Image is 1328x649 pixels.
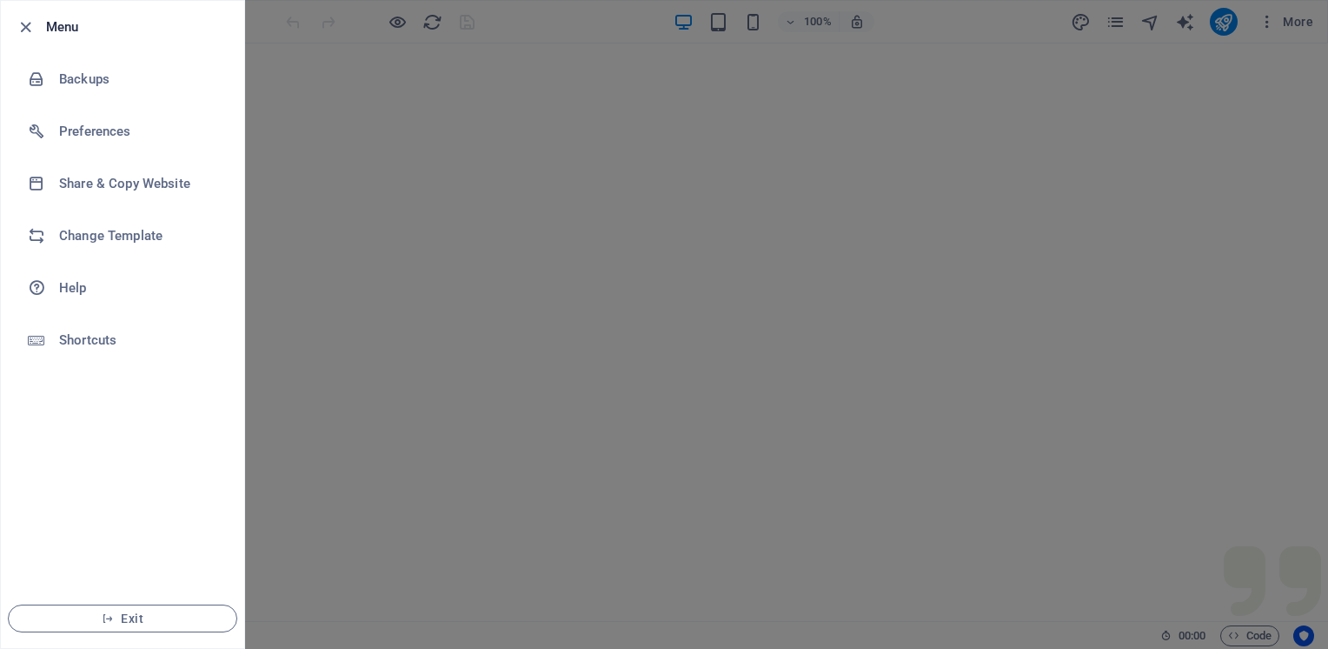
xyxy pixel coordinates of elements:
[59,173,220,194] h6: Share & Copy Website
[59,330,220,351] h6: Shortcuts
[46,17,230,37] h6: Menu
[1,262,244,314] a: Help
[23,612,222,626] span: Exit
[8,605,237,632] button: Exit
[59,225,220,246] h6: Change Template
[59,278,220,298] h6: Help
[59,69,220,90] h6: Backups
[59,121,220,142] h6: Preferences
